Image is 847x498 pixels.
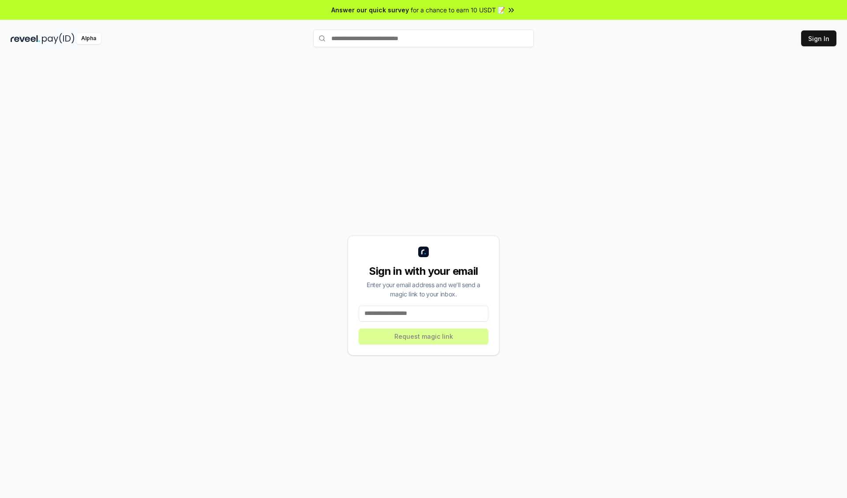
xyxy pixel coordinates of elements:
span: Answer our quick survey [331,5,409,15]
div: Enter your email address and we’ll send a magic link to your inbox. [359,280,488,299]
span: for a chance to earn 10 USDT 📝 [411,5,505,15]
div: Alpha [76,33,101,44]
div: Sign in with your email [359,264,488,278]
img: logo_small [418,247,429,257]
button: Sign In [801,30,836,46]
img: reveel_dark [11,33,40,44]
img: pay_id [42,33,75,44]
